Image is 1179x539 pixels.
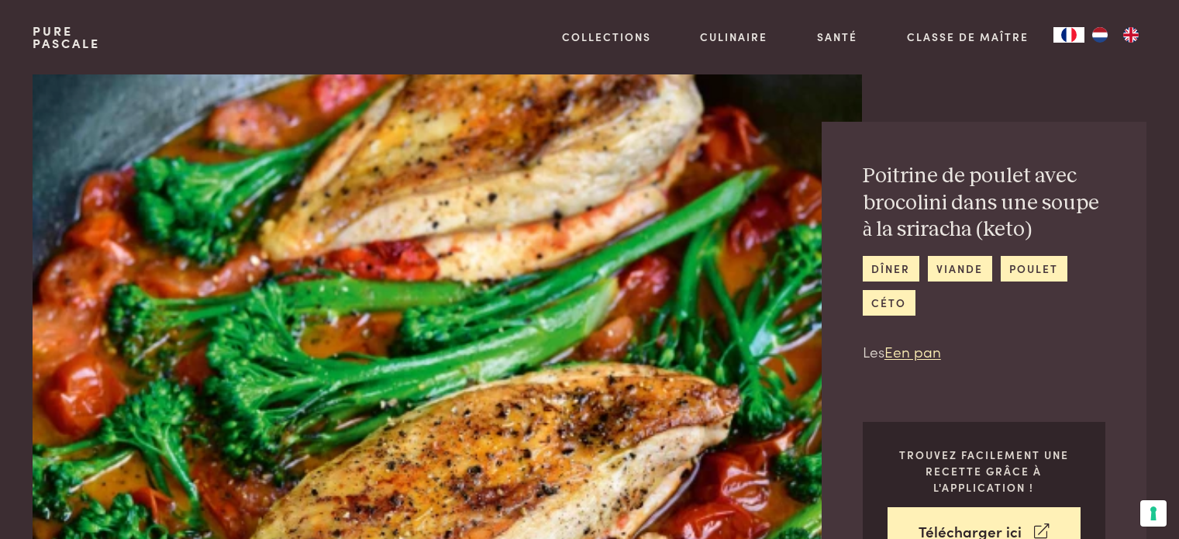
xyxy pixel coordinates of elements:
a: Een pan [884,340,941,361]
p: Trouvez facilement une recette grâce à l'application ! [888,447,1081,495]
a: Culinaire [700,29,767,45]
a: viande [928,256,992,282]
a: EN [1115,27,1146,43]
a: dîner [863,256,919,282]
a: Santé [817,29,857,45]
ul: Language list [1084,27,1146,43]
div: Language [1053,27,1084,43]
a: poulet [1001,256,1067,282]
a: Collections [562,29,651,45]
aside: Language selected: Français [1053,27,1146,43]
a: céto [863,290,915,316]
a: FR [1053,27,1084,43]
a: PurePascale [33,25,100,50]
p: Les [863,340,1105,363]
button: Vos préférences en matière de consentement pour les technologies de suivi [1140,500,1167,527]
a: Classe de maître [907,29,1029,45]
h2: Poitrine de poulet avec brocolini dans une soupe à la sriracha (keto) [863,163,1105,244]
a: NL [1084,27,1115,43]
